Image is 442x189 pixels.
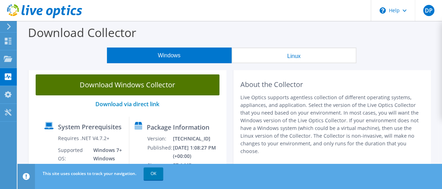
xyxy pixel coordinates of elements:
[173,143,223,161] td: [DATE] 1:08:27 PM (+00:00)
[173,134,223,143] td: [TECHNICAL_ID]
[58,123,122,130] label: System Prerequisites
[107,48,232,63] button: Windows
[240,94,424,155] p: Live Optics supports agentless collection of different operating systems, appliances, and applica...
[240,80,424,89] h2: About the Collector
[43,170,136,176] span: This site uses cookies to track your navigation.
[173,161,223,170] td: 57.1 MB
[58,135,109,142] label: Requires .NET V4.7.2+
[232,48,356,63] button: Linux
[147,134,173,143] td: Version:
[36,74,219,95] a: Download Windows Collector
[423,5,434,16] span: DP
[88,146,123,172] td: Windows 7+ Windows 2008R2+
[379,7,386,14] svg: \n
[147,124,209,131] label: Package Information
[28,24,136,41] label: Download Collector
[95,100,159,108] a: Download via direct link
[147,161,173,170] td: Size:
[147,143,173,161] td: Published:
[144,167,163,180] a: OK
[58,146,88,172] td: Supported OS:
